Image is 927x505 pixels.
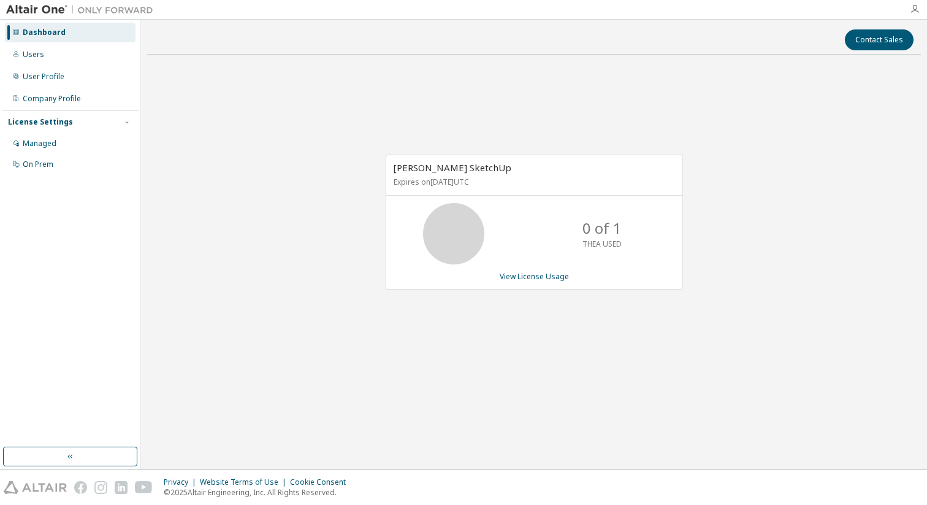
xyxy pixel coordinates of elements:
[582,239,622,249] p: THEA USED
[6,4,159,16] img: Altair One
[23,139,56,148] div: Managed
[394,177,672,187] p: Expires on [DATE] UTC
[23,50,44,60] div: Users
[74,481,87,494] img: facebook.svg
[582,218,622,239] p: 0 of 1
[200,477,290,487] div: Website Terms of Use
[4,481,67,494] img: altair_logo.svg
[164,477,200,487] div: Privacy
[115,481,128,494] img: linkedin.svg
[394,161,511,174] span: [PERSON_NAME] SketchUp
[135,481,153,494] img: youtube.svg
[845,29,914,50] button: Contact Sales
[23,28,66,37] div: Dashboard
[500,271,569,282] a: View License Usage
[290,477,353,487] div: Cookie Consent
[23,94,81,104] div: Company Profile
[94,481,107,494] img: instagram.svg
[164,487,353,498] p: © 2025 Altair Engineering, Inc. All Rights Reserved.
[23,160,53,169] div: On Prem
[23,72,64,82] div: User Profile
[8,117,73,127] div: License Settings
